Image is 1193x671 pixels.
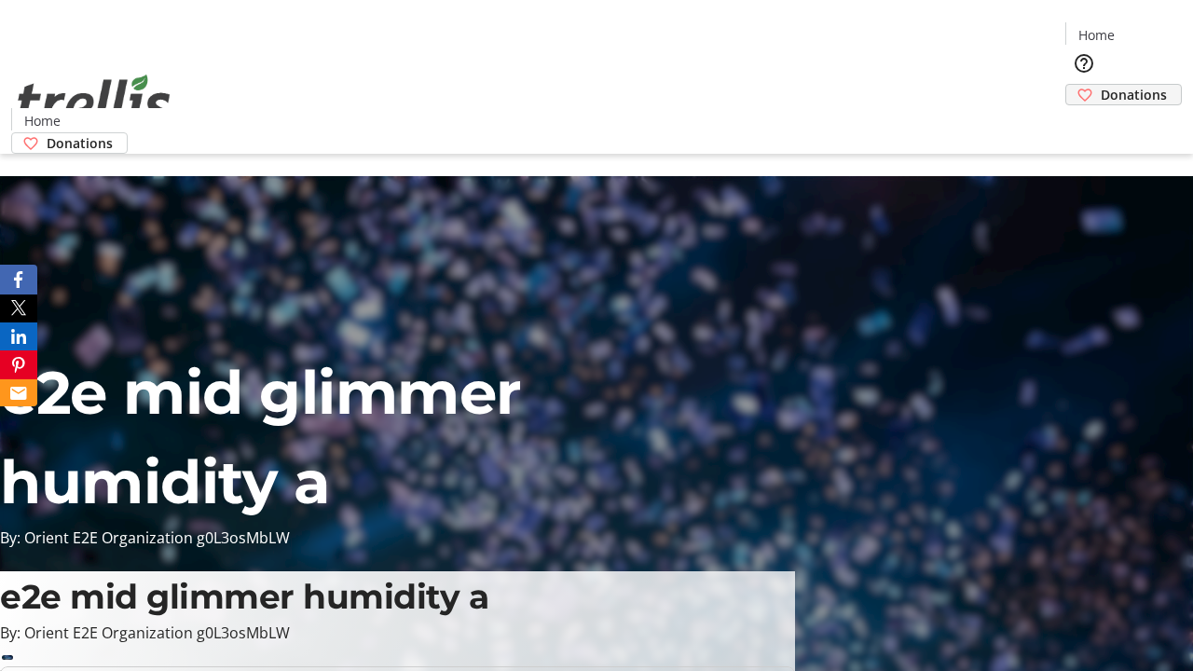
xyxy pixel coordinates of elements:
span: Home [1078,25,1115,45]
a: Home [12,111,72,130]
a: Donations [1065,84,1182,105]
a: Donations [11,132,128,154]
span: Donations [1101,85,1167,104]
img: Orient E2E Organization g0L3osMbLW's Logo [11,54,177,147]
button: Help [1065,45,1103,82]
span: Home [24,111,61,130]
span: Donations [47,133,113,153]
button: Cart [1065,105,1103,143]
a: Home [1066,25,1126,45]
